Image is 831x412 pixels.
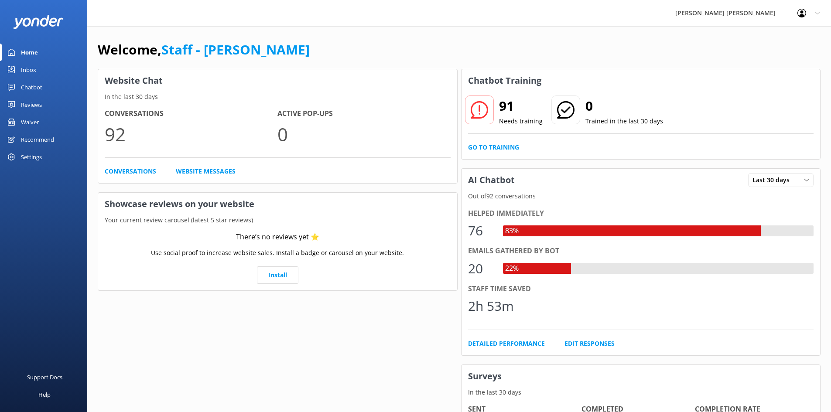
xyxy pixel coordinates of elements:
p: In the last 30 days [462,388,821,397]
a: Website Messages [176,167,236,176]
p: In the last 30 days [98,92,457,102]
div: 76 [468,220,494,241]
p: Out of 92 conversations [462,191,821,201]
h4: Conversations [105,108,277,119]
div: 20 [468,258,494,279]
span: Last 30 days [752,175,795,185]
div: Support Docs [27,368,62,386]
h2: 0 [585,95,663,116]
div: Emails gathered by bot [468,245,814,257]
h4: Active Pop-ups [277,108,450,119]
p: Trained in the last 30 days [585,116,663,126]
div: Waiver [21,113,39,131]
img: yonder-white-logo.png [13,15,63,29]
div: 2h 53m [468,296,514,317]
div: Recommend [21,131,54,148]
h2: 91 [499,95,543,116]
div: 22% [503,263,521,274]
a: Edit Responses [564,339,615,348]
div: Helped immediately [468,208,814,219]
div: Chatbot [21,78,42,96]
div: Help [38,386,51,403]
a: Staff - [PERSON_NAME] [161,41,310,58]
div: Staff time saved [468,283,814,295]
div: Settings [21,148,42,166]
div: 83% [503,225,521,237]
div: There’s no reviews yet ⭐ [236,232,319,243]
p: Your current review carousel (latest 5 star reviews) [98,215,457,225]
h3: Chatbot Training [462,69,548,92]
a: Detailed Performance [468,339,545,348]
a: Install [257,266,298,284]
p: Needs training [499,116,543,126]
p: Use social proof to increase website sales. Install a badge or carousel on your website. [151,248,404,258]
div: Home [21,44,38,61]
h1: Welcome, [98,39,310,60]
h3: AI Chatbot [462,169,521,191]
a: Go to Training [468,143,519,152]
h3: Surveys [462,365,821,388]
h3: Showcase reviews on your website [98,193,457,215]
p: 92 [105,119,277,149]
div: Inbox [21,61,36,78]
h3: Website Chat [98,69,457,92]
div: Reviews [21,96,42,113]
p: 0 [277,119,450,149]
a: Conversations [105,167,156,176]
